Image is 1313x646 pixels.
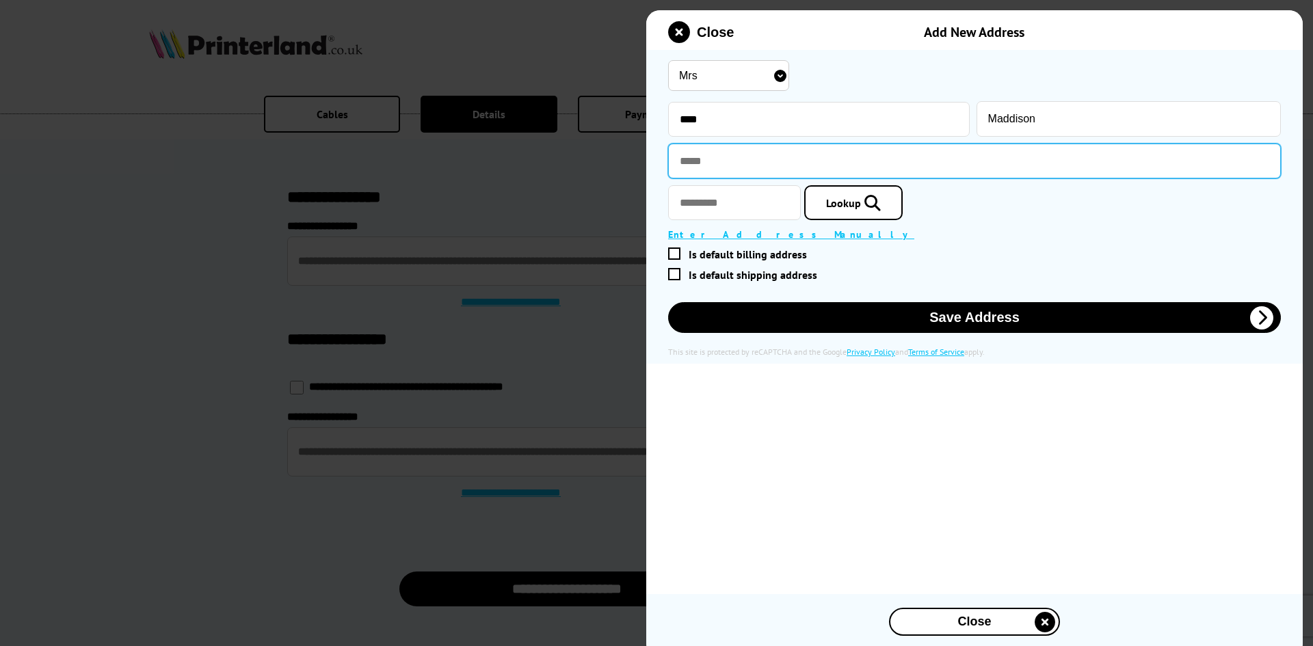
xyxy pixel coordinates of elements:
[804,185,903,220] a: Lookup
[847,347,895,357] a: Privacy Policy
[668,347,1281,357] div: This site is protected by reCAPTCHA and the Google and apply.
[697,25,734,40] span: Close
[925,615,1024,629] span: Close
[908,347,964,357] a: Terms of Service
[668,302,1281,333] button: Save Address
[668,228,914,241] a: Enter Address Manually
[826,196,861,210] span: Lookup
[791,23,1158,41] div: Add New Address
[668,21,734,43] button: close modal
[889,608,1060,636] button: close modal
[689,268,817,282] span: Is default shipping address
[977,101,1281,137] input: Last Name
[689,247,807,261] span: Is default billing address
